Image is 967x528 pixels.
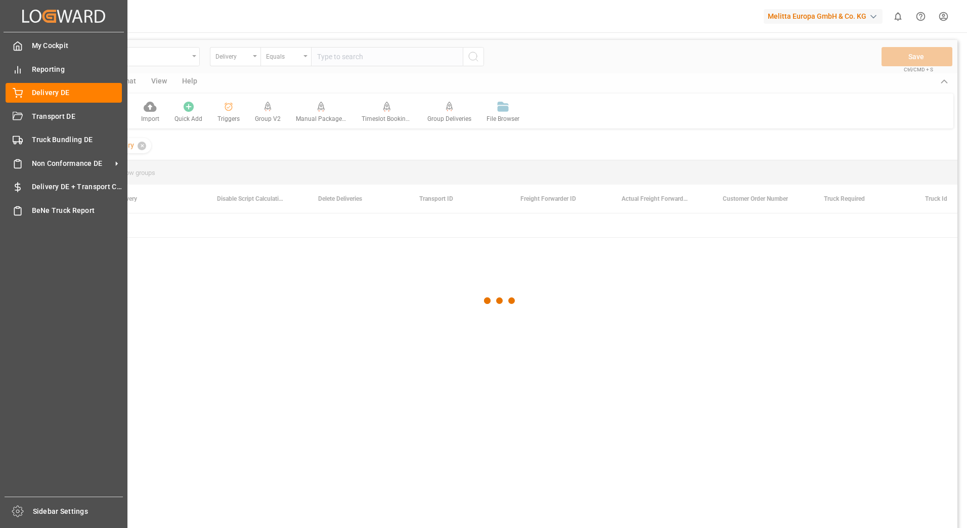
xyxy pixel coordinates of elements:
[6,200,122,220] a: BeNe Truck Report
[6,36,122,56] a: My Cockpit
[32,205,122,216] span: BeNe Truck Report
[33,506,123,517] span: Sidebar Settings
[764,7,887,26] button: Melitta Europa GmbH & Co. KG
[32,111,122,122] span: Transport DE
[6,177,122,197] a: Delivery DE + Transport Cost
[909,5,932,28] button: Help Center
[32,158,112,169] span: Non Conformance DE
[32,87,122,98] span: Delivery DE
[764,9,883,24] div: Melitta Europa GmbH & Co. KG
[887,5,909,28] button: show 0 new notifications
[32,182,122,192] span: Delivery DE + Transport Cost
[32,135,122,145] span: Truck Bundling DE
[6,83,122,103] a: Delivery DE
[32,64,122,75] span: Reporting
[6,130,122,150] a: Truck Bundling DE
[6,106,122,126] a: Transport DE
[32,40,122,51] span: My Cockpit
[6,59,122,79] a: Reporting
